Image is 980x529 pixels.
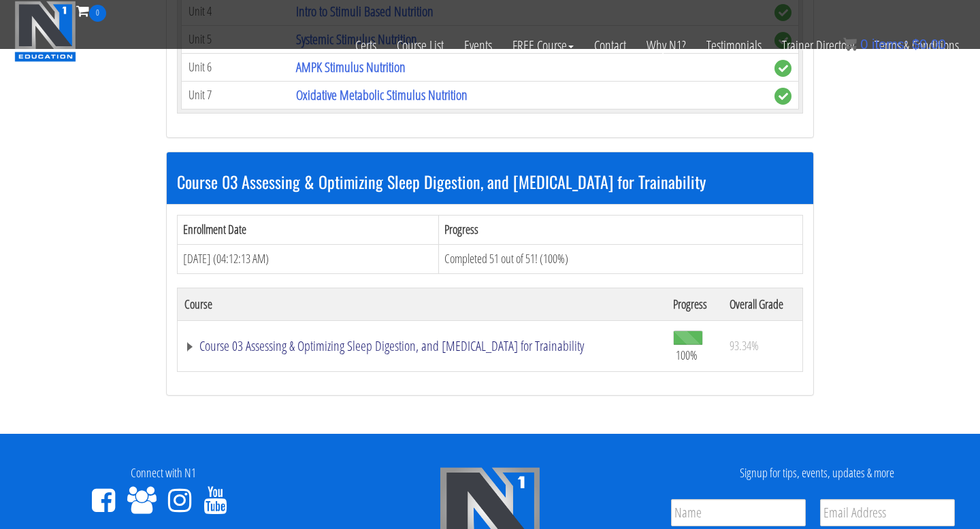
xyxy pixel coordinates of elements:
[843,37,857,51] img: icon11.png
[296,86,468,104] a: Oxidative Metabolic Stimulus Nutrition
[666,288,723,320] th: Progress
[14,1,76,62] img: n1-education
[178,244,439,273] td: [DATE] (04:12:13 AM)
[38,22,67,33] div: v 4.0.25
[820,499,955,526] input: Email Address
[723,320,803,371] td: 93.34%
[772,22,864,69] a: Trainer Directory
[502,22,584,69] a: FREE Course
[664,466,970,480] h4: Signup for tips, events, updates & more
[387,22,454,69] a: Course List
[22,22,33,33] img: logo_orange.svg
[345,22,387,69] a: Certs
[184,339,659,353] a: Course 03 Assessing & Optimizing Sleep Digestion, and [MEDICAL_DATA] for Trainability
[872,37,908,52] span: items:
[860,37,868,52] span: 0
[177,173,803,190] h3: Course 03 Assessing & Optimizing Sleep Digestion, and [MEDICAL_DATA] for Trainability
[671,499,806,526] input: Name
[454,22,502,69] a: Events
[52,80,122,89] div: Domain Overview
[37,79,48,90] img: tab_domain_overview_orange.svg
[696,22,772,69] a: Testimonials
[864,22,969,69] a: Terms & Conditions
[135,79,146,90] img: tab_keywords_by_traffic_grey.svg
[89,5,106,22] span: 0
[912,37,946,52] bdi: 0.00
[584,22,636,69] a: Contact
[10,466,316,480] h4: Connect with N1
[636,22,696,69] a: Why N1?
[439,216,803,245] th: Progress
[35,35,150,46] div: Domain: [DOMAIN_NAME]
[150,80,229,89] div: Keywords by Traffic
[76,1,106,20] a: 0
[178,216,439,245] th: Enrollment Date
[912,37,919,52] span: $
[182,81,289,109] td: Unit 7
[439,244,803,273] td: Completed 51 out of 51! (100%)
[843,37,946,52] a: 0 items: $0.00
[22,35,33,46] img: website_grey.svg
[296,58,406,76] a: AMPK Stimulus Nutrition
[723,288,803,320] th: Overall Grade
[676,347,698,362] span: 100%
[178,288,667,320] th: Course
[774,88,791,105] span: complete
